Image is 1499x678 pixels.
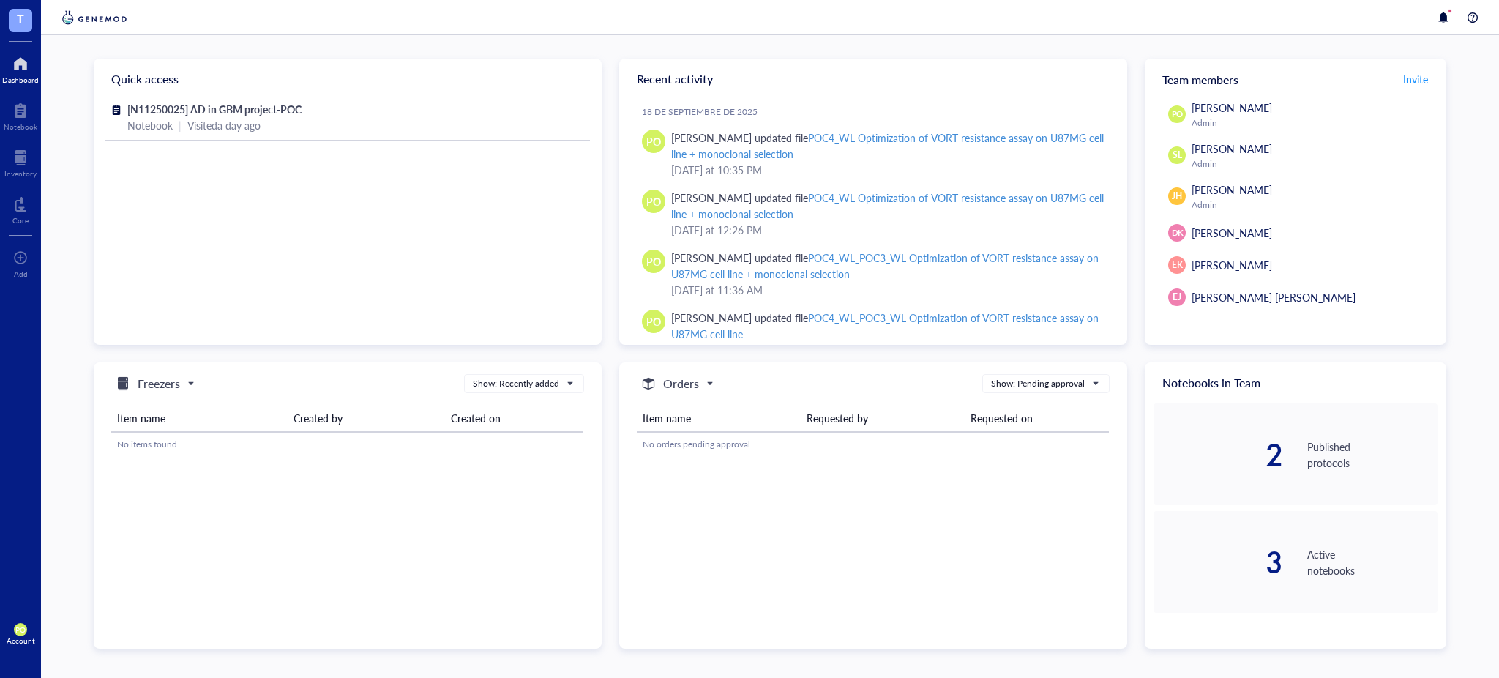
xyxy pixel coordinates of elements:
[4,146,37,178] a: Inventory
[643,438,1103,451] div: No orders pending approval
[671,190,1104,222] div: [PERSON_NAME] updated file
[1192,141,1272,156] span: [PERSON_NAME]
[646,133,661,149] span: PO
[14,269,28,278] div: Add
[111,405,288,432] th: Item name
[17,10,24,28] span: T
[671,130,1104,162] div: [PERSON_NAME] updated file
[59,9,130,26] img: genemod-logo
[646,313,661,329] span: PO
[631,304,1115,364] a: PO[PERSON_NAME] updated filePOC4_WL_POC3_WL Optimization of VORT resistance assay on U87MG cell l...
[646,193,661,209] span: PO
[2,75,39,84] div: Dashboard
[1145,59,1446,100] div: Team members
[671,310,1104,342] div: [PERSON_NAME] updated file
[671,250,1104,282] div: [PERSON_NAME] updated file
[671,250,1099,281] div: POC4_WL_POC3_WL Optimization of VORT resistance assay on U87MG cell line + monoclonal selection
[7,636,35,645] div: Account
[671,162,1104,178] div: [DATE] at 10:35 PM
[1192,117,1432,129] div: Admin
[671,222,1104,238] div: [DATE] at 12:26 PM
[288,405,445,432] th: Created by
[4,169,37,178] div: Inventory
[1403,72,1428,86] span: Invite
[642,106,1115,118] div: 18 de septiembre de 2025
[1172,258,1183,272] span: EK
[801,405,965,432] th: Requested by
[646,253,661,269] span: PO
[1192,199,1432,211] div: Admin
[671,310,1099,341] div: POC4_WL_POC3_WL Optimization of VORT resistance assay on U87MG cell line
[1173,149,1182,162] span: SL
[619,59,1127,100] div: Recent activity
[4,122,37,131] div: Notebook
[15,625,26,634] span: PO
[1192,100,1272,115] span: [PERSON_NAME]
[127,117,173,133] div: Notebook
[1171,227,1183,239] span: DK
[1192,290,1356,305] span: [PERSON_NAME] [PERSON_NAME]
[1154,440,1284,469] div: 2
[1145,362,1446,403] div: Notebooks in Team
[94,59,602,100] div: Quick access
[1192,226,1272,240] span: [PERSON_NAME]
[473,377,559,390] div: Show: Recently added
[637,405,801,432] th: Item name
[1173,291,1181,304] span: EJ
[1307,439,1438,471] div: Published protocols
[138,375,180,392] h5: Freezers
[1307,546,1438,578] div: Active notebooks
[117,438,577,451] div: No items found
[445,405,583,432] th: Created on
[127,102,302,116] span: [N11250025] AD in GBM project-POC
[1192,182,1272,197] span: [PERSON_NAME]
[631,244,1115,304] a: PO[PERSON_NAME] updated filePOC4_WL_POC3_WL Optimization of VORT resistance assay on U87MG cell l...
[2,52,39,84] a: Dashboard
[1402,67,1429,91] button: Invite
[991,377,1085,390] div: Show: Pending approval
[671,282,1104,298] div: [DATE] at 11:36 AM
[4,99,37,131] a: Notebook
[187,117,261,133] div: Visited a day ago
[663,375,699,392] h5: Orders
[12,216,29,225] div: Core
[1154,548,1284,577] div: 3
[12,193,29,225] a: Core
[1171,108,1183,121] span: PO
[631,124,1115,184] a: PO[PERSON_NAME] updated filePOC4_WL Optimization of VORT resistance assay on U87MG cell line + mo...
[965,405,1109,432] th: Requested on
[671,190,1104,221] div: POC4_WL Optimization of VORT resistance assay on U87MG cell line + monoclonal selection
[631,184,1115,244] a: PO[PERSON_NAME] updated filePOC4_WL Optimization of VORT resistance assay on U87MG cell line + mo...
[671,130,1104,161] div: POC4_WL Optimization of VORT resistance assay on U87MG cell line + monoclonal selection
[1192,158,1432,170] div: Admin
[1172,190,1182,203] span: JH
[179,117,182,133] div: |
[1192,258,1272,272] span: [PERSON_NAME]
